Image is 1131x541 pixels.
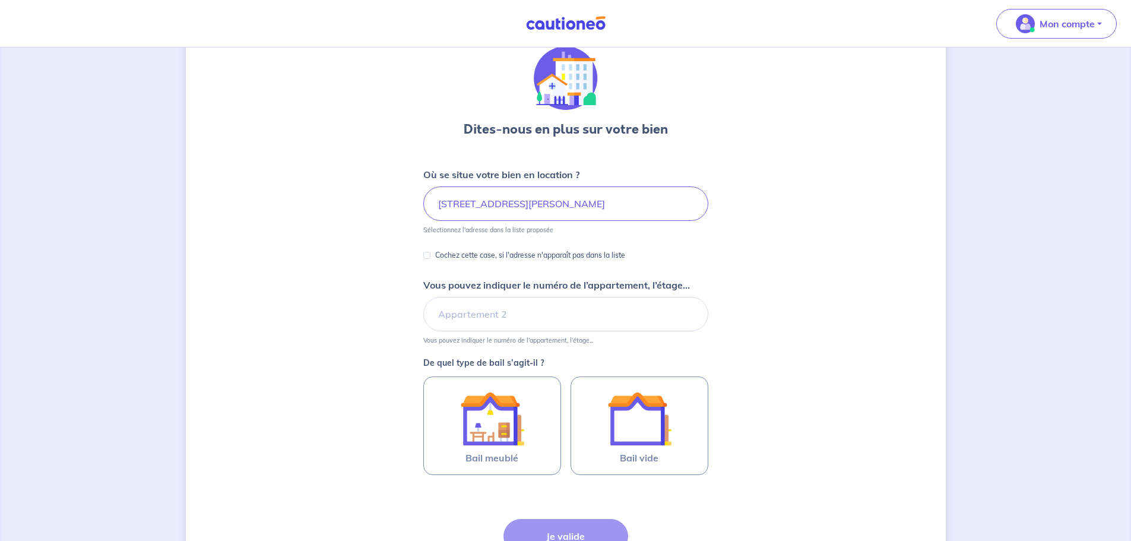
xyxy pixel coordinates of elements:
[423,278,690,292] p: Vous pouvez indiquer le numéro de l’appartement, l’étage...
[620,451,658,465] span: Bail vide
[423,167,579,182] p: Où se situe votre bien en location ?
[464,120,668,139] h3: Dites-nous en plus sur votre bien
[465,451,518,465] span: Bail meublé
[423,186,708,221] input: 2 rue de paris, 59000 lille
[607,387,671,451] img: illu_empty_lease.svg
[423,336,593,344] p: Vous pouvez indiquer le numéro de l’appartement, l’étage...
[423,297,708,331] input: Appartement 2
[534,46,598,110] img: illu_houses.svg
[435,248,625,262] p: Cochez cette case, si l'adresse n'apparaît pas dans la liste
[521,16,610,31] img: Cautioneo
[1040,17,1095,31] p: Mon compte
[423,226,553,234] p: Sélectionnez l'adresse dans la liste proposée
[423,359,708,367] p: De quel type de bail s’agit-il ?
[996,9,1117,39] button: illu_account_valid_menu.svgMon compte
[1016,14,1035,33] img: illu_account_valid_menu.svg
[460,387,524,451] img: illu_furnished_lease.svg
